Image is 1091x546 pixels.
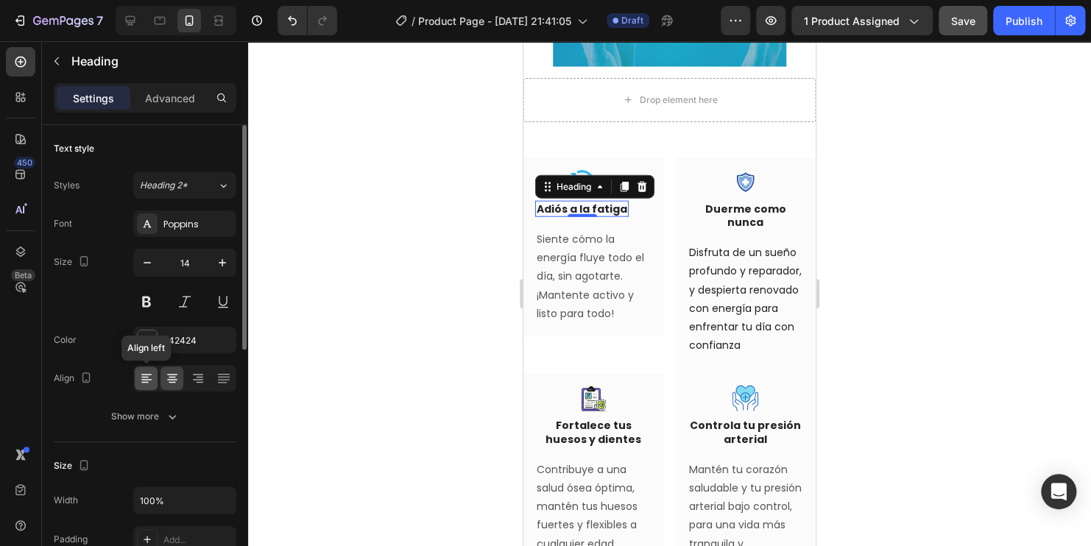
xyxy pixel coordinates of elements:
[54,333,77,347] div: Color
[804,13,900,29] span: 1 product assigned
[54,179,80,192] div: Styles
[54,217,72,230] div: Font
[418,13,571,29] span: Product Page - [DATE] 21:41:05
[166,419,280,531] p: Mantén tu corazón saludable y tu presión arterial bajo control, para una vida más tranquila y equ...
[54,142,94,155] div: Text style
[14,157,35,169] div: 450
[54,494,78,507] div: Width
[951,15,975,27] span: Save
[96,12,103,29] p: 7
[54,369,95,389] div: Align
[939,6,987,35] button: Save
[54,533,88,546] div: Padding
[12,418,129,514] div: Rich Text Editor. Editing area: main
[111,409,180,424] div: Show more
[1041,474,1076,509] div: Open Intercom Messenger
[13,419,127,512] p: Contribuye a una salud ósea óptima, mantén tus huesos fuertes y flexibles a cualquier edad.
[278,6,337,35] div: Undo/Redo
[621,14,643,27] span: Draft
[140,179,188,192] span: Heading 2*
[166,377,280,404] p: Controla tu presión arterial
[412,13,415,29] span: /
[145,91,195,106] p: Advanced
[6,6,110,35] button: 7
[163,218,233,231] div: Poppins
[791,6,933,35] button: 1 product assigned
[54,252,93,272] div: Size
[134,487,236,514] input: Auto
[163,334,233,347] div: 242424
[164,418,281,532] div: Rich Text Editor. Editing area: main
[993,6,1055,35] button: Publish
[523,41,816,546] iframe: Design area
[54,456,93,476] div: Size
[133,172,236,199] button: Heading 2*
[164,376,281,405] h3: Rich Text Editor. Editing area: main
[1006,13,1042,29] div: Publish
[73,91,114,106] p: Settings
[54,403,236,430] button: Show more
[11,269,35,281] div: Beta
[71,52,230,70] p: Heading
